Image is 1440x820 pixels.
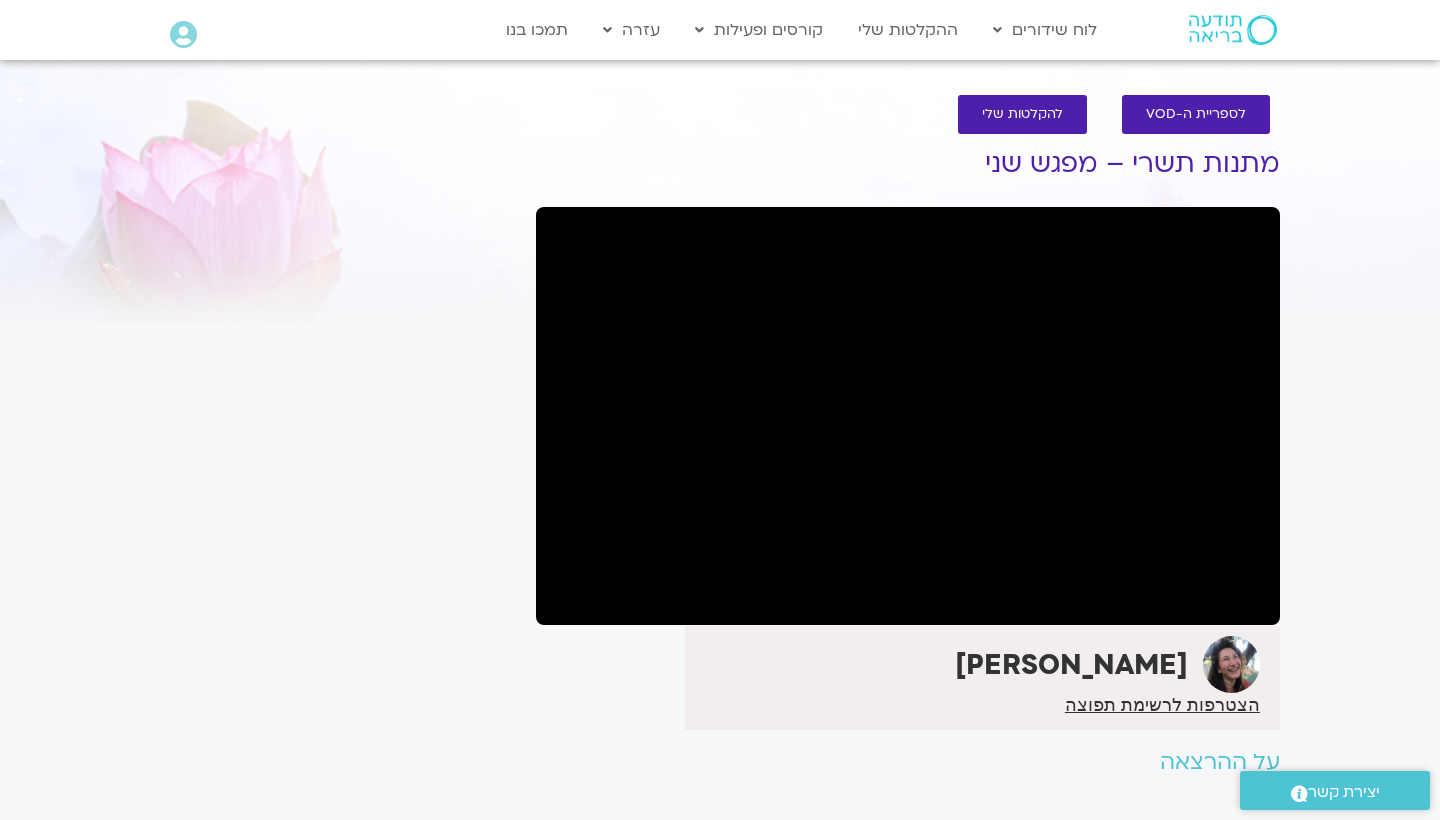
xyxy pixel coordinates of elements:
a: עזרה [593,11,670,49]
a: ההקלטות שלי [848,11,968,49]
img: תודעה בריאה [1189,15,1277,45]
a: לוח שידורים [983,11,1107,49]
span: להקלטות שלי [982,107,1063,122]
a: להקלטות שלי [958,95,1087,134]
h2: על ההרצאה [536,750,1280,775]
a: תמכו בנו [496,11,578,49]
h1: מתנות תשרי – מפגש שני [536,149,1280,179]
strong: [PERSON_NAME] [955,646,1188,684]
span: לספריית ה-VOD [1146,107,1246,122]
span: יצירת קשר [1308,779,1380,806]
a: לספריית ה-VOD [1122,95,1270,134]
a: יצירת קשר [1240,771,1430,810]
a: הצטרפות לרשימת תפוצה [1065,696,1260,714]
img: מירה רגב [1203,636,1260,693]
a: קורסים ופעילות [685,11,833,49]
